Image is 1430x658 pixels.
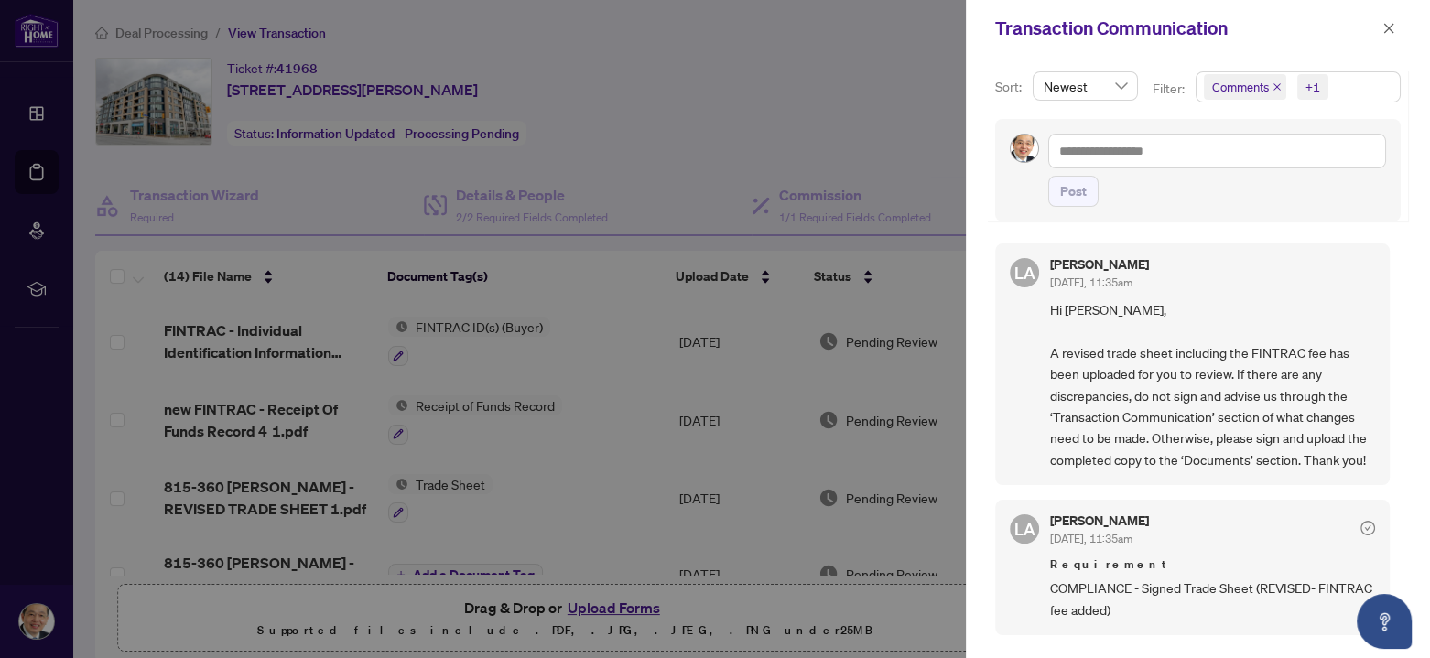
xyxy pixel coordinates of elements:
span: Requirement [1050,556,1375,574]
p: Sort: [995,77,1025,97]
span: LA [1014,516,1035,542]
button: Post [1048,176,1099,207]
span: check-circle [1360,521,1375,535]
span: Comments [1212,78,1269,96]
span: close [1382,22,1395,35]
span: COMPLIANCE - Signed Trade Sheet (REVISED- FINTRAC fee added) [1050,577,1375,620]
button: Open asap [1357,594,1412,649]
h5: [PERSON_NAME] [1050,258,1149,271]
span: Newest [1044,72,1127,100]
span: [DATE], 11:35am [1050,275,1132,289]
span: Comments [1204,74,1286,100]
span: [DATE], 11:35am [1050,532,1132,545]
span: Hi [PERSON_NAME], A revised trade sheet including the FINTRAC fee has been uploaded for you to re... [1050,299,1375,470]
div: Transaction Communication [995,15,1377,42]
span: LA [1014,260,1035,286]
div: +1 [1305,78,1320,96]
p: Filter: [1153,79,1187,99]
span: close [1273,82,1282,92]
img: Profile Icon [1011,135,1038,162]
h5: [PERSON_NAME] [1050,514,1149,527]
